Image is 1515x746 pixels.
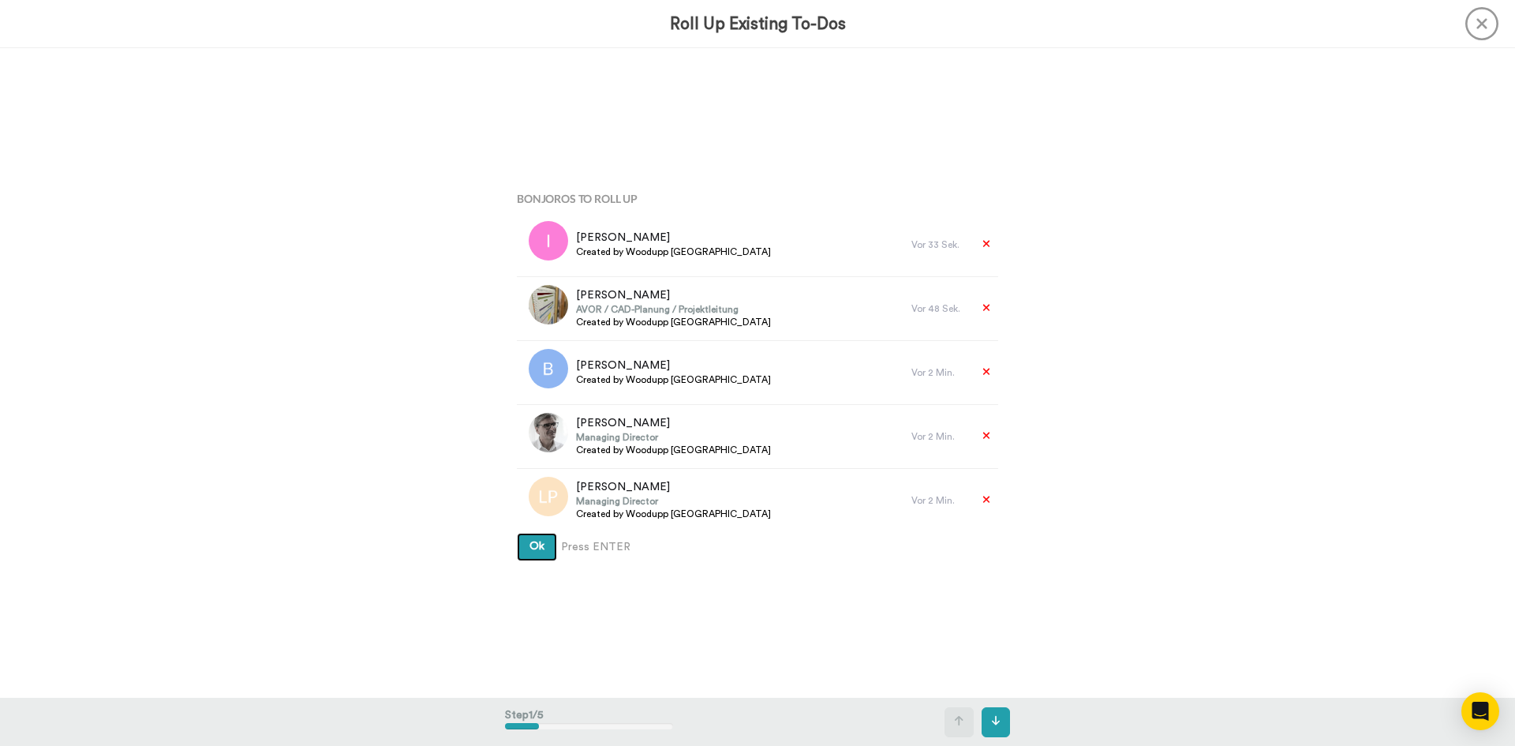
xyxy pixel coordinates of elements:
h4: Bonjoros To Roll Up [517,193,998,204]
img: b2a7c1c3-2ce4-4958-acb1-8562b93f9d52.webp [529,285,568,324]
span: AVOR / CAD-Planung / Projektleitung [576,303,771,316]
button: Ok [517,533,557,561]
div: Vor 2 Min. [911,430,967,443]
span: Press ENTER [561,539,630,555]
div: Vor 48 Sek. [911,302,967,315]
div: Open Intercom Messenger [1461,692,1499,730]
span: [PERSON_NAME] [576,287,771,303]
div: Step 1 / 5 [505,699,673,745]
span: Managing Director [576,495,771,508]
div: Vor 33 Sek. [911,238,967,251]
img: lp.png [529,477,568,516]
img: b.png [529,349,568,388]
span: Created by Woodupp [GEOGRAPHIC_DATA] [576,444,771,456]
span: Managing Director [576,431,771,444]
img: i.png [529,221,568,261]
span: Created by Woodupp [GEOGRAPHIC_DATA] [576,508,771,520]
img: c2abe655-0301-4501-94da-dcdc83e08c2d.webp [529,413,568,452]
span: Ok [529,541,544,552]
span: Created by Woodupp [GEOGRAPHIC_DATA] [576,373,771,386]
div: Vor 2 Min. [911,366,967,379]
span: Created by Woodupp [GEOGRAPHIC_DATA] [576,316,771,328]
span: [PERSON_NAME] [576,415,771,431]
span: [PERSON_NAME] [576,479,771,495]
div: Vor 2 Min. [911,494,967,507]
span: [PERSON_NAME] [576,358,771,373]
span: Created by Woodupp [GEOGRAPHIC_DATA] [576,246,771,258]
h3: Roll Up Existing To-Dos [670,15,846,33]
span: [PERSON_NAME] [576,230,771,246]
